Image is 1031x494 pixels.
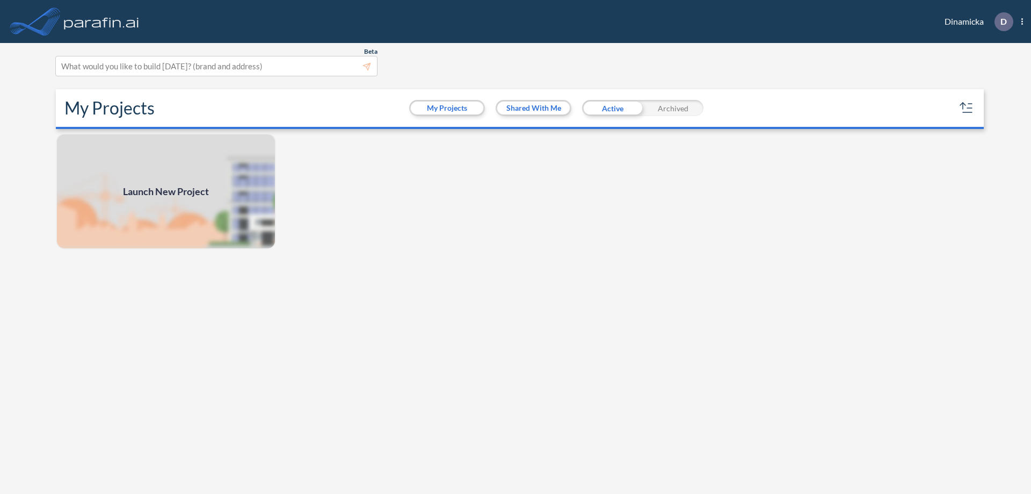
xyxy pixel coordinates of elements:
[56,133,276,249] a: Launch New Project
[582,100,643,116] div: Active
[364,47,377,56] span: Beta
[62,11,141,32] img: logo
[64,98,155,118] h2: My Projects
[123,184,209,199] span: Launch New Project
[1000,17,1007,26] p: D
[958,99,975,117] button: sort
[497,102,570,114] button: Shared With Me
[411,102,483,114] button: My Projects
[56,133,276,249] img: add
[643,100,703,116] div: Archived
[928,12,1023,31] div: Dinamicka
